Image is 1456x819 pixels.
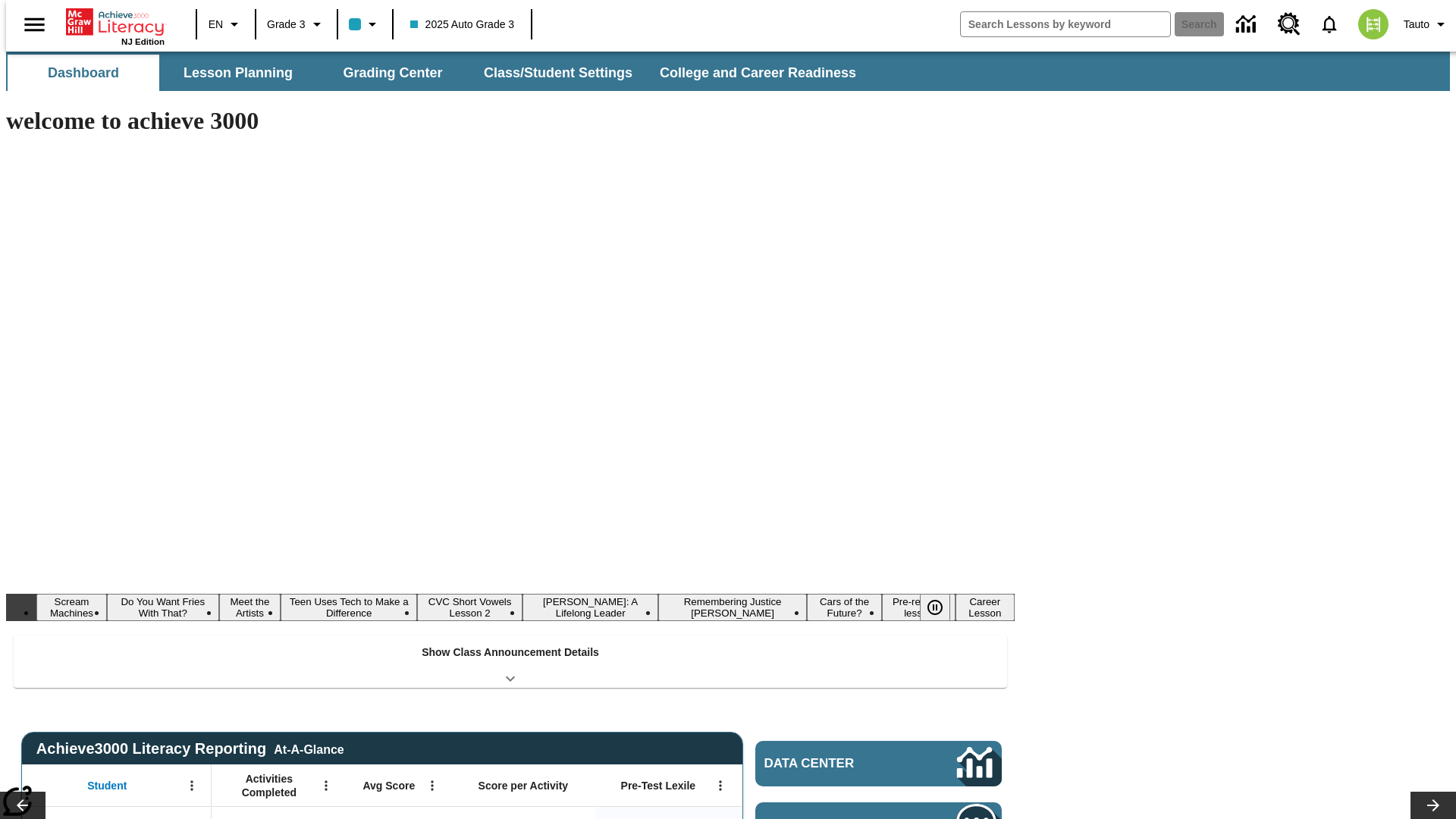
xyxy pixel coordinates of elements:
a: Resource Center, Will open in new tab [1269,4,1310,45]
span: Score per Activity [479,779,569,792]
div: SubNavbar [6,55,870,91]
button: Lesson Planning [162,55,314,91]
div: SubNavbar [6,52,1450,91]
span: Pre-Test Lexile [621,779,696,792]
span: Achieve3000 Literacy Reporting [36,740,344,758]
button: Open Menu [315,774,337,797]
button: Grading Center [317,55,469,91]
button: Slide 7 Remembering Justice O'Connor [658,594,807,621]
button: Slide 4 Teen Uses Tech to Make a Difference [281,594,417,621]
button: Slide 10 Career Lesson [955,594,1015,621]
span: Avg Score [362,779,415,792]
button: Slide 6 Dianne Feinstein: A Lifelong Leader [522,594,658,621]
a: Home [66,7,165,37]
a: Data Center [755,741,1002,786]
button: Class color is light blue. Change class color [343,11,388,38]
button: Dashboard [8,55,159,91]
span: Tauto [1404,17,1429,33]
button: Open side menu [12,2,57,47]
button: Open Menu [421,774,444,797]
p: Show Class Announcement Details [422,645,599,661]
h1: welcome to achieve 3000 [6,107,1015,135]
img: avatar image [1358,9,1389,39]
button: Lesson carousel, Next [1410,792,1456,819]
button: Open Menu [180,774,203,797]
button: Class/Student Settings [472,55,645,91]
span: NJ Edition [121,37,165,46]
input: search field [961,12,1170,36]
button: Slide 9 Pre-release lesson [882,594,955,621]
button: College and Career Readiness [648,55,868,91]
button: Slide 5 CVC Short Vowels Lesson 2 [417,594,522,621]
span: Data Center [764,756,906,771]
button: Slide 8 Cars of the Future? [807,594,882,621]
span: Activities Completed [219,772,319,799]
button: Select a new avatar [1349,5,1398,44]
button: Open Menu [709,774,732,797]
div: Pause [920,594,965,621]
div: Home [66,5,165,46]
span: EN [209,17,223,33]
button: Slide 2 Do You Want Fries With That? [107,594,219,621]
span: Grade 3 [267,17,306,33]
a: Notifications [1310,5,1349,44]
button: Slide 3 Meet the Artists [219,594,281,621]
div: Show Class Announcement Details [14,635,1007,688]
button: Grade: Grade 3, Select a grade [261,11,332,38]
button: Pause [920,594,950,621]
div: At-A-Glance [274,740,344,757]
button: Slide 1 Scream Machines [36,594,107,621]
span: 2025 Auto Grade 3 [410,17,515,33]
span: Student [87,779,127,792]
a: Data Center [1227,4,1269,45]
button: Language: EN, Select a language [202,11,250,38]
button: Profile/Settings [1398,11,1456,38]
